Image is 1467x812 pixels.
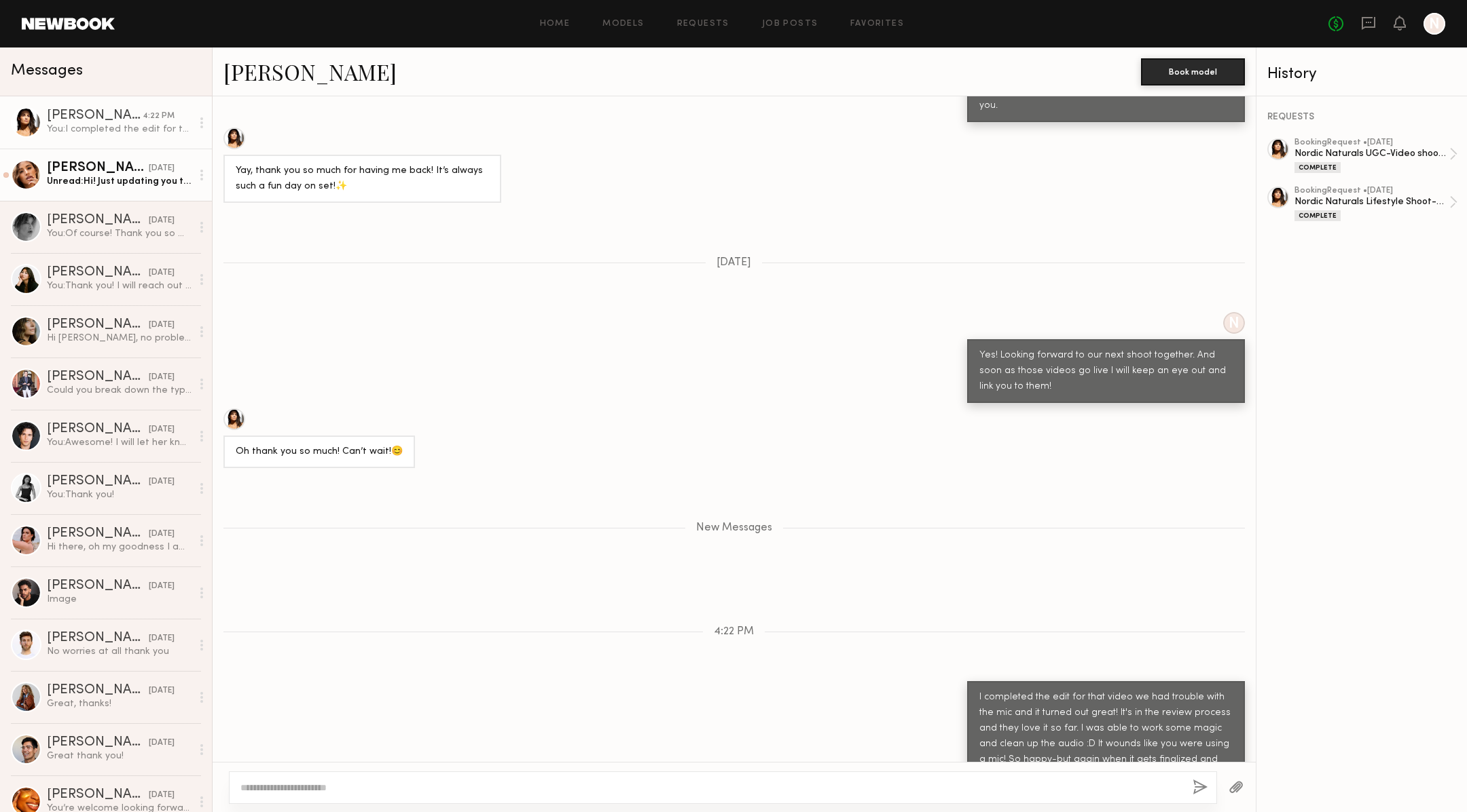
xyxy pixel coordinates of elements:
a: Home [540,20,570,28]
div: [PERSON_NAME] [47,527,149,541]
div: [PERSON_NAME] [47,318,149,332]
div: Complete [1294,210,1341,221]
a: Requests [677,20,729,28]
a: Job Posts [762,20,818,28]
a: Models [602,20,644,28]
div: [PERSON_NAME] [47,109,143,123]
div: Great, thanks! [47,697,192,710]
div: [PERSON_NAME] [47,423,149,436]
div: booking Request • [DATE] [1294,138,1449,147]
div: [DATE] [149,371,175,384]
div: Unread: Hi! Just updating you that my digitals have been redone! Hoping to work with you soon! [47,175,192,188]
a: [PERSON_NAME] [223,57,397,86]
div: Oh thank you so much! Can’t wait!😊 [236,444,403,460]
div: [DATE] [149,632,175,645]
div: Image [47,593,192,606]
div: Yay, thank you so much for having me back! It’s always such a fun day on set!✨ [236,163,489,195]
a: bookingRequest •[DATE]Nordic Naturals Lifestyle Shoot-P068Complete [1294,187,1457,221]
div: [DATE] [149,476,175,488]
a: bookingRequest •[DATE]Nordic Naturals UGC-Video shoot - V397-V399Complete [1294,138,1457,173]
div: Nordic Naturals UGC-Video shoot - V397-V399 [1294,147,1449,160]
div: [PERSON_NAME] [47,161,149,175]
div: [DATE] [149,162,175,175]
button: Book model [1141,58,1245,85]
div: 4:22 PM [143,110,175,123]
div: You: Awesome! I will let her know. [47,436,192,449]
div: [DATE] [149,737,175,750]
a: N [1424,13,1445,35]
span: Messages [11,63,83,79]
div: [DATE] [149,684,175,697]
div: [DATE] [149,423,175,436]
div: [DATE] [149,319,175,332]
span: New Messages [696,522,772,534]
div: [PERSON_NAME] [47,736,149,750]
div: Hi [PERSON_NAME], no problem [EMAIL_ADDRESS][PERSON_NAME][DOMAIN_NAME] [PHONE_NUMBER] I would rat... [47,332,192,345]
div: Complete [1294,162,1341,173]
div: [PERSON_NAME] [47,266,149,279]
div: Yes! Looking forward to our next shoot together. And soon as those videos go live I will keep an ... [979,348,1233,395]
div: No worries at all thank you [47,645,192,658]
div: [PERSON_NAME] [47,788,149,802]
div: You: Thank you! [47,488,192,501]
div: [DATE] [149,528,175,541]
div: [DATE] [149,580,175,593]
div: [DATE] [149,267,175,279]
div: I completed the edit for that video we had trouble with the mic and it turned out great! It's in ... [979,690,1233,799]
div: [PERSON_NAME] [47,214,149,227]
div: [PERSON_NAME] [47,370,149,384]
a: Favorites [850,20,904,28]
div: You: I completed the edit for that video we had trouble with the mic and it turned out great! It'... [47,123,192,136]
div: Hi there, oh my goodness I am so sorry. Unfortunately I was shooting in [GEOGRAPHIC_DATA] and I c... [47,541,192,554]
div: [DATE] [149,789,175,802]
div: Great thank you! [47,750,192,762]
div: Could you break down the typical day rates? [47,384,192,397]
div: [PERSON_NAME] [47,684,149,697]
div: You: Thank you! I will reach out again soon. [47,279,192,292]
span: 4:22 PM [714,626,754,638]
div: History [1267,66,1457,82]
div: [PERSON_NAME] [47,632,149,645]
span: [DATE] [717,257,751,269]
div: [PERSON_NAME] [47,579,149,593]
div: [PERSON_NAME] [47,475,149,488]
div: REQUESTS [1267,113,1457,122]
a: Book model [1141,65,1245,77]
div: Nordic Naturals Lifestyle Shoot-P068 [1294,195,1449,208]
div: booking Request • [DATE] [1294,187,1449,195]
div: You: Of course! Thank you so much! [47,227,192,240]
div: [DATE] [149,214,175,227]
